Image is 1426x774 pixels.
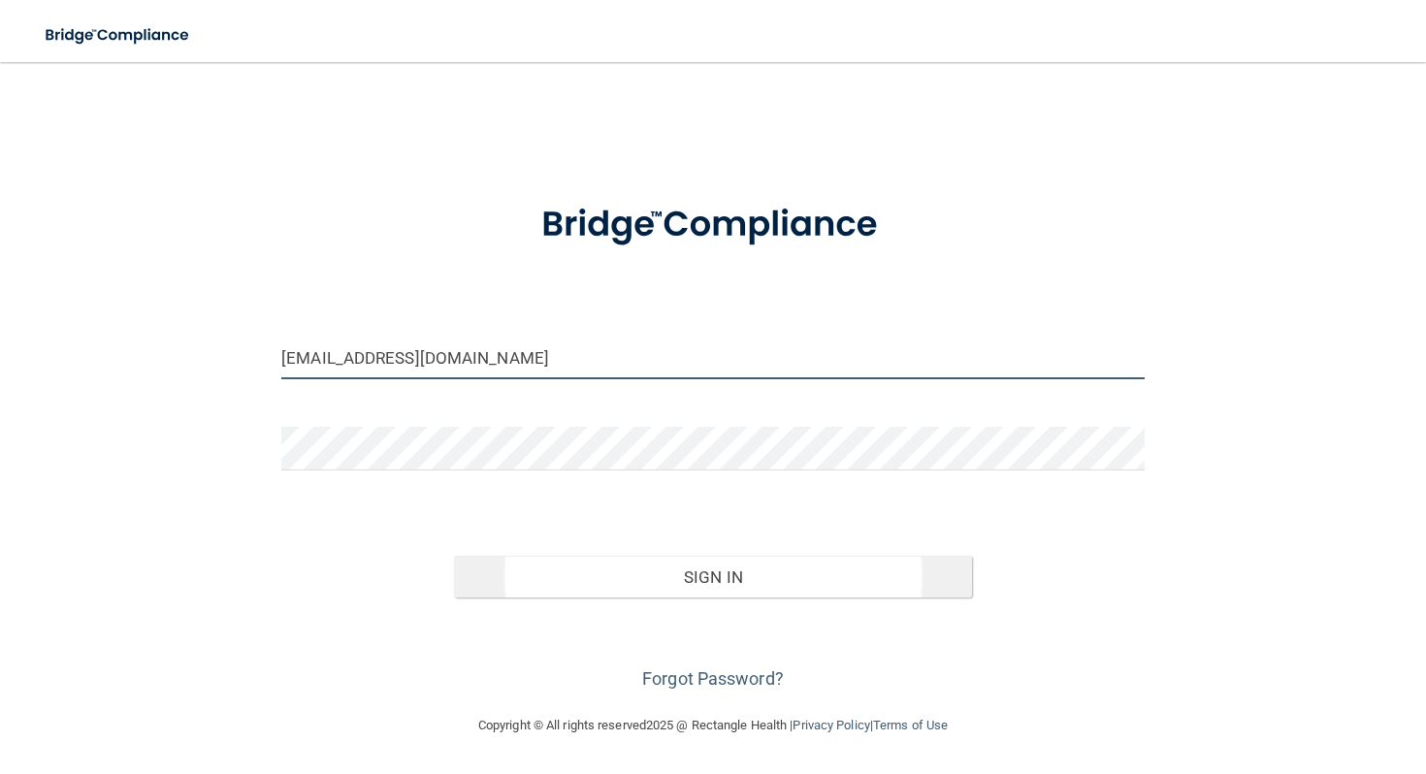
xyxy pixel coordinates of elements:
[642,668,784,689] a: Forgot Password?
[29,16,208,55] img: bridge_compliance_login_screen.278c3ca4.svg
[454,556,972,598] button: Sign In
[873,718,948,732] a: Terms of Use
[504,178,922,272] img: bridge_compliance_login_screen.278c3ca4.svg
[793,718,869,732] a: Privacy Policy
[359,694,1067,757] div: Copyright © All rights reserved 2025 @ Rectangle Health | |
[281,336,1145,379] input: Email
